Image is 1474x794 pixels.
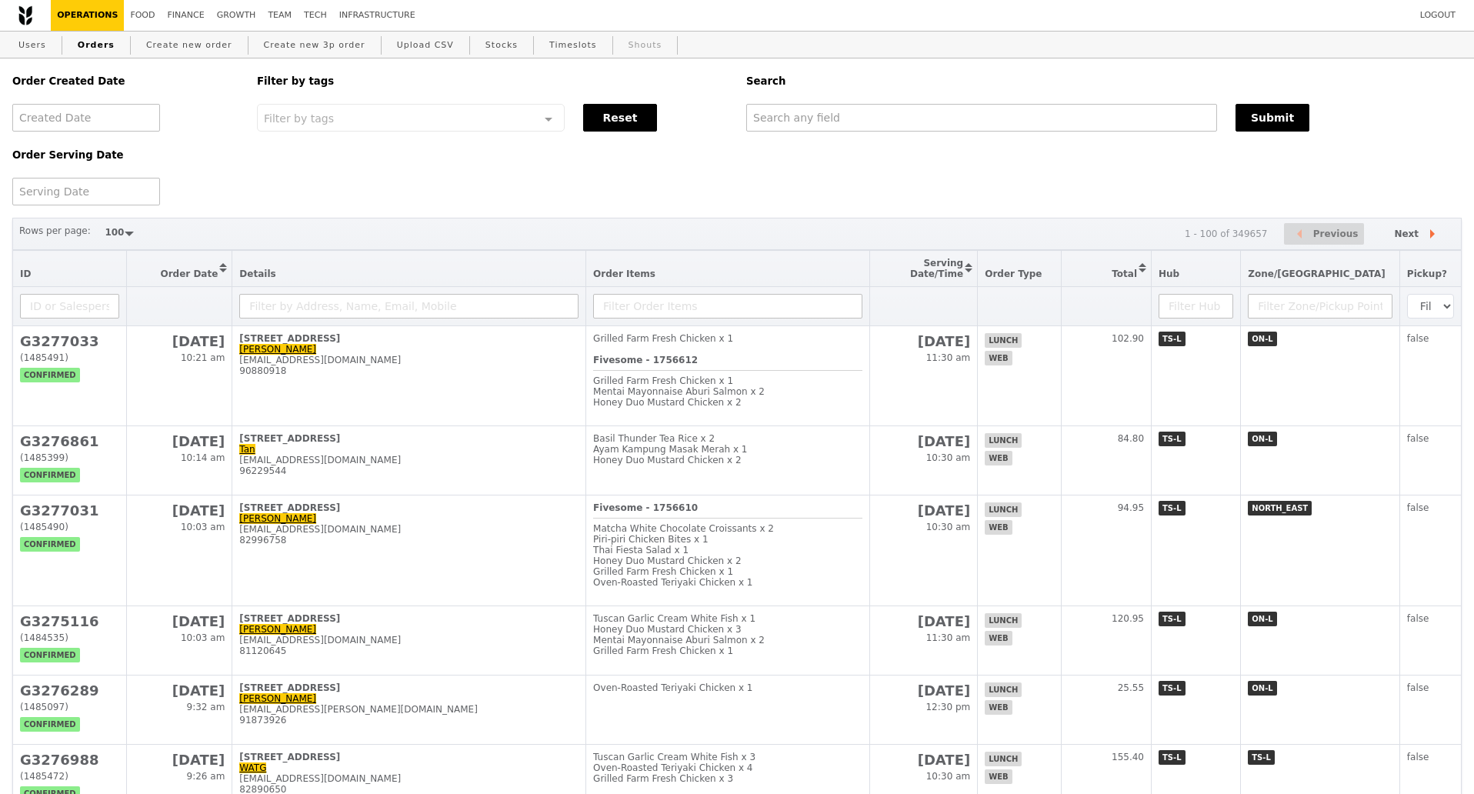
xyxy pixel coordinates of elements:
span: Previous [1313,225,1359,243]
span: ON-L [1248,332,1276,346]
span: 25.55 [1118,682,1144,693]
div: [STREET_ADDRESS] [239,333,579,344]
span: 94.95 [1118,502,1144,513]
div: (1485097) [20,702,119,712]
div: 81120645 [239,646,579,656]
div: 91873926 [239,715,579,726]
div: 1 - 100 of 349657 [1185,229,1268,239]
span: Details [239,269,275,279]
div: (1485399) [20,452,119,463]
span: Grilled Farm Fresh Chicken x 1 [593,566,733,577]
span: Honey Duo Mustard Chicken x 2 [593,555,742,566]
a: Create new 3p order [258,32,372,59]
span: Matcha White Chocolate Croissants x 2 [593,523,774,534]
div: Basil Thunder Tea Rice x 2 [593,433,862,444]
span: 102.90 [1112,333,1144,344]
input: Filter Zone/Pickup Point [1248,294,1392,319]
img: Grain logo [18,5,32,25]
span: 120.95 [1112,613,1144,624]
h2: [DATE] [877,613,970,629]
h2: [DATE] [134,752,225,768]
span: 10:21 am [181,352,225,363]
a: Upload CSV [391,32,460,59]
a: Create new order [140,32,238,59]
div: [STREET_ADDRESS] [239,433,579,444]
span: ID [20,269,31,279]
h2: [DATE] [134,502,225,519]
h2: [DATE] [877,752,970,768]
b: Fivesome - 1756610 [593,502,698,513]
h2: G3276988 [20,752,119,768]
h2: G3276861 [20,433,119,449]
a: [PERSON_NAME] [239,624,316,635]
span: web [985,769,1012,784]
div: [EMAIL_ADDRESS][DOMAIN_NAME] [239,524,579,535]
span: Next [1394,225,1419,243]
span: confirmed [20,468,80,482]
div: [STREET_ADDRESS] [239,682,579,693]
div: [EMAIL_ADDRESS][DOMAIN_NAME] [239,355,579,365]
div: (1485490) [20,522,119,532]
span: web [985,451,1012,465]
div: (1485472) [20,771,119,782]
h2: [DATE] [877,682,970,699]
span: Oven‑Roasted Teriyaki Chicken x 1 [593,577,752,588]
h2: [DATE] [134,682,225,699]
div: Mentai Mayonnaise Aburi Salmon x 2 [593,635,862,646]
span: lunch [985,682,1022,697]
span: false [1407,752,1429,762]
span: web [985,351,1012,365]
span: Grilled Farm Fresh Chicken x 1 [593,375,733,386]
span: web [985,700,1012,715]
span: Honey Duo Mustard Chicken x 2 [593,397,742,408]
span: false [1407,613,1429,624]
h5: Filter by tags [257,75,728,87]
a: [PERSON_NAME] [239,513,316,524]
span: Filter by tags [264,111,334,125]
span: 10:30 am [926,522,970,532]
input: Filter Hub [1159,294,1233,319]
div: Honey Duo Mustard Chicken x 3 [593,624,862,635]
h2: G3276289 [20,682,119,699]
span: false [1407,333,1429,344]
span: 84.80 [1118,433,1144,444]
div: 96229544 [239,465,579,476]
div: [STREET_ADDRESS] [239,752,579,762]
span: 10:14 am [181,452,225,463]
span: confirmed [20,368,80,382]
input: Filter Order Items [593,294,862,319]
div: [EMAIL_ADDRESS][DOMAIN_NAME] [239,455,579,465]
span: TS-L [1159,681,1186,696]
button: Previous [1284,223,1364,245]
span: ON-L [1248,681,1276,696]
span: lunch [985,752,1022,766]
span: lunch [985,613,1022,628]
label: Rows per page: [19,223,91,239]
a: Shouts [622,32,669,59]
div: Tuscan Garlic Cream White Fish x 1 [593,613,862,624]
span: 10:30 am [926,452,970,463]
h2: G3277033 [20,333,119,349]
span: 12:30 pm [925,702,970,712]
input: Created Date [12,104,160,132]
span: Mentai Mayonnaise Aburi Salmon x 2 [593,386,765,397]
span: lunch [985,502,1022,517]
span: confirmed [20,537,80,552]
span: 155.40 [1112,752,1144,762]
h2: G3275116 [20,613,119,629]
div: 90880918 [239,365,579,376]
span: false [1407,682,1429,693]
div: [EMAIL_ADDRESS][PERSON_NAME][DOMAIN_NAME] [239,704,579,715]
a: Stocks [479,32,524,59]
h5: Order Serving Date [12,149,238,161]
span: Order Items [593,269,655,279]
h2: [DATE] [877,502,970,519]
h2: [DATE] [877,433,970,449]
span: false [1407,502,1429,513]
input: Serving Date [12,178,160,205]
span: 10:03 am [181,522,225,532]
a: Orders [72,32,121,59]
h2: [DATE] [134,333,225,349]
span: 9:32 am [187,702,225,712]
span: 11:30 am [926,352,970,363]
